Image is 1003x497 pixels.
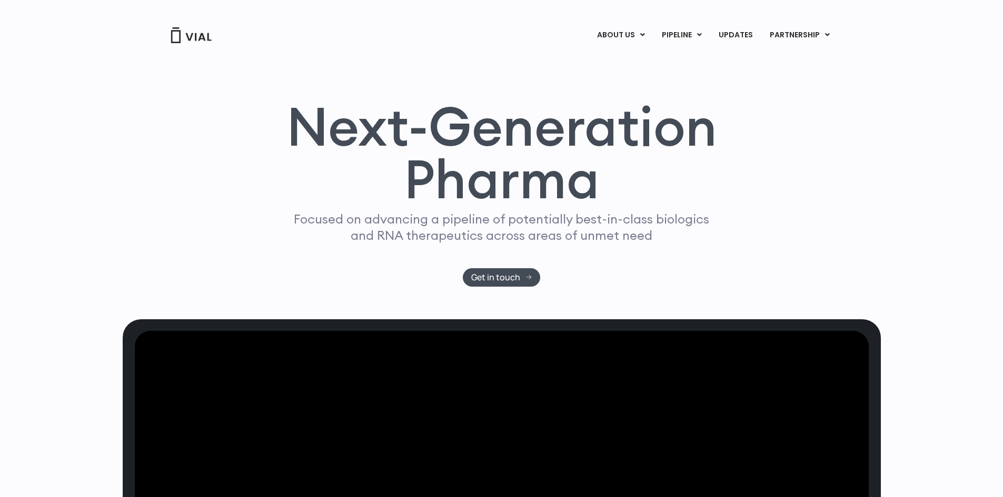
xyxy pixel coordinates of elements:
[290,211,714,244] p: Focused on advancing a pipeline of potentially best-in-class biologics and RNA therapeutics acros...
[170,27,212,43] img: Vial Logo
[589,26,653,44] a: ABOUT USMenu Toggle
[463,268,540,287] a: Get in touch
[710,26,761,44] a: UPDATES
[761,26,838,44] a: PARTNERSHIPMenu Toggle
[471,273,520,281] span: Get in touch
[653,26,710,44] a: PIPELINEMenu Toggle
[274,100,730,206] h1: Next-Generation Pharma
